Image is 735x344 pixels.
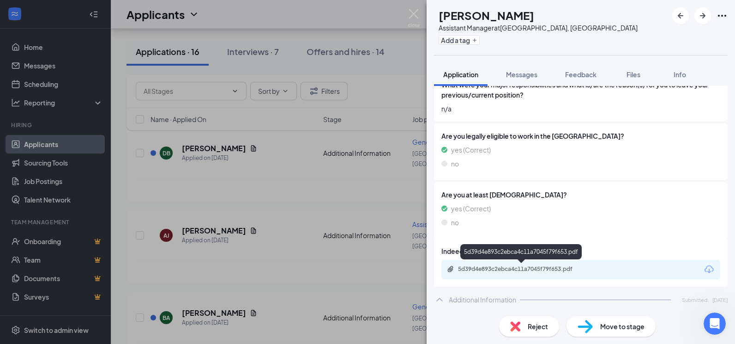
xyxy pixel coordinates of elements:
[627,70,640,79] span: Files
[451,203,491,214] span: yes (Correct)
[449,295,516,304] div: Additional Information
[565,70,596,79] span: Feedback
[439,7,534,23] h1: [PERSON_NAME]
[697,10,708,21] svg: ArrowRight
[447,265,454,273] svg: Paperclip
[717,10,728,21] svg: Ellipses
[443,70,478,79] span: Application
[451,145,491,155] span: yes (Correct)
[441,80,720,100] span: What were your major responsibilities and what is/are the reason(s) for you to leave your previou...
[704,264,715,275] svg: Download
[472,37,477,43] svg: Plus
[704,313,726,335] iframe: Intercom live chat
[506,70,537,79] span: Messages
[441,131,720,141] span: Are you legally eligible to work in the [GEOGRAPHIC_DATA]?
[672,7,689,24] button: ArrowLeftNew
[451,217,459,227] span: no
[600,321,645,332] span: Move to stage
[441,104,720,114] span: n/a
[439,35,480,45] button: PlusAdd a tag
[694,7,711,24] button: ArrowRight
[528,321,548,332] span: Reject
[439,23,638,32] div: Assistant Manager at [GEOGRAPHIC_DATA], [GEOGRAPHIC_DATA]
[441,246,490,256] span: Indeed Resume
[712,296,728,304] span: [DATE]
[441,190,720,200] span: Are you at least [DEMOGRAPHIC_DATA]?
[451,159,459,169] span: no
[434,294,445,305] svg: ChevronUp
[675,10,686,21] svg: ArrowLeftNew
[682,296,709,304] span: Submitted:
[458,265,587,273] div: 5d39d4e893c2ebca4c11a7045f79f653.pdf
[674,70,686,79] span: Info
[460,244,582,259] div: 5d39d4e893c2ebca4c11a7045f79f653.pdf
[447,265,596,274] a: Paperclip5d39d4e893c2ebca4c11a7045f79f653.pdf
